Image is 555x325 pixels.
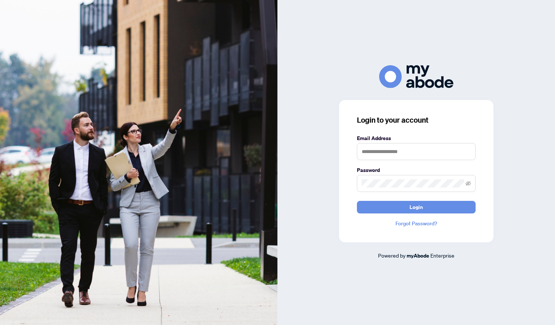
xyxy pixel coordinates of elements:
[357,134,476,142] label: Email Address
[357,115,476,125] h3: Login to your account
[466,181,471,186] span: eye-invisible
[410,201,423,213] span: Login
[379,65,453,88] img: ma-logo
[378,252,405,259] span: Powered by
[357,219,476,228] a: Forgot Password?
[407,252,429,260] a: myAbode
[357,201,476,213] button: Login
[430,252,454,259] span: Enterprise
[357,166,476,174] label: Password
